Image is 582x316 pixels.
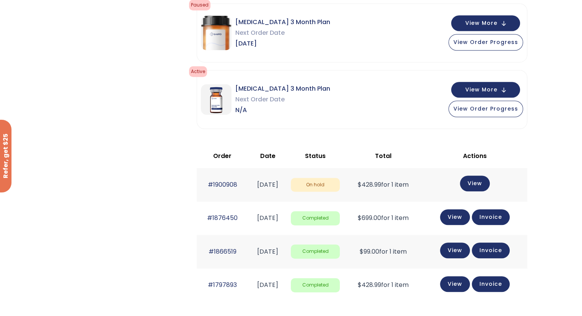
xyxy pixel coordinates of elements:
span: View Order Progress [453,105,518,112]
span: [MEDICAL_DATA] 3 Month Plan [235,17,330,28]
span: $ [358,213,362,222]
a: View [460,176,490,191]
button: View Order Progress [448,34,523,50]
span: Completed [291,211,339,225]
a: Invoice [472,276,510,292]
span: Completed [291,278,339,292]
span: Active [189,66,207,77]
span: Actions [463,151,487,160]
button: View More [451,15,520,31]
span: View More [465,21,497,26]
a: View [440,243,470,258]
time: [DATE] [257,247,278,256]
span: Completed [291,244,339,259]
span: 699.00 [358,213,381,222]
span: Status [305,151,326,160]
span: $ [358,180,362,189]
a: #1866519 [209,247,236,256]
a: #1876450 [207,213,238,222]
td: for 1 item [344,202,423,235]
a: #1797893 [208,280,237,289]
td: for 1 item [344,168,423,201]
button: View More [451,82,520,98]
span: Date [260,151,276,160]
time: [DATE] [257,280,278,289]
span: 428.99 [358,280,381,289]
button: View Order Progress [448,101,523,117]
a: Invoice [472,243,510,258]
span: Next Order Date [235,28,330,38]
span: Next Order Date [235,94,330,105]
td: for 1 item [344,269,423,302]
span: $ [358,280,362,289]
td: for 1 item [344,235,423,268]
a: View [440,276,470,292]
span: 428.99 [358,180,381,189]
span: Total [375,151,391,160]
span: View Order Progress [453,38,518,46]
span: On hold [291,178,339,192]
span: [DATE] [235,38,330,49]
span: View More [465,87,497,92]
span: N/A [235,105,330,116]
a: View [440,209,470,225]
a: #1900908 [208,180,237,189]
time: [DATE] [257,213,278,222]
span: [MEDICAL_DATA] 3 Month Plan [235,83,330,94]
span: $ [360,247,364,256]
time: [DATE] [257,180,278,189]
span: Order [213,151,231,160]
span: 99.00 [360,247,379,256]
a: Invoice [472,209,510,225]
